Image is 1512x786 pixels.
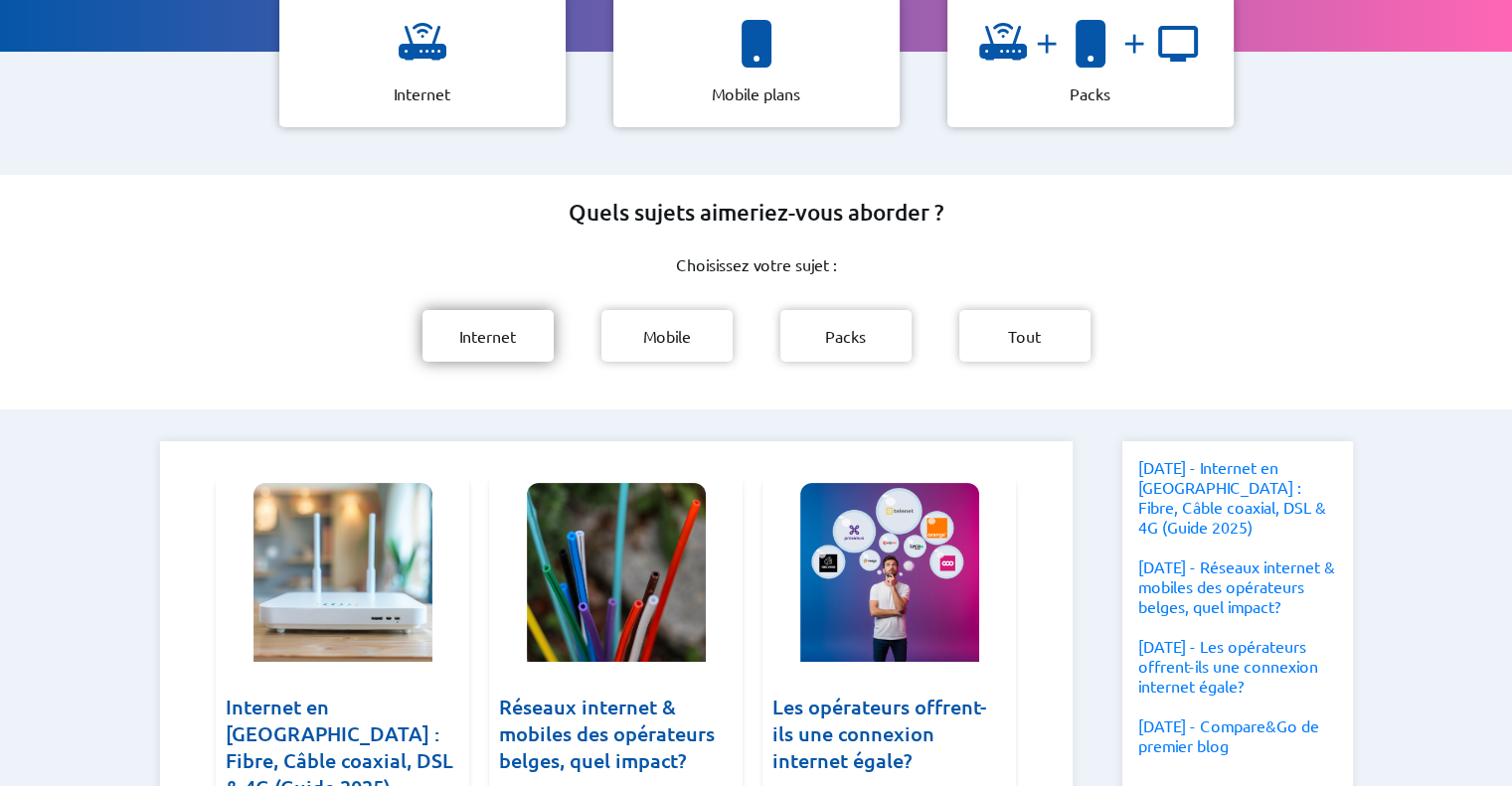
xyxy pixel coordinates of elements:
[499,694,733,774] h3: Réseaux internet & mobiles des opérateurs belges, quel impact?
[825,326,866,346] p: Packs
[394,83,450,103] p: Internet
[1138,636,1318,696] a: [DATE] - Les opérateurs offrent-ils une connexion internet égale?
[253,483,432,662] img: Internet en Belgique : Fibre, Câble coaxial, DSL & 4G (Guide 2025)
[459,326,516,346] p: Internet
[1138,457,1326,537] a: [DATE] - Internet en [GEOGRAPHIC_DATA] : Fibre, Câble coaxial, DSL & 4G (Guide 2025)
[733,20,780,68] img: icon representing a smartphone
[1070,83,1110,103] p: Packs
[772,694,1006,774] h3: Les opérateurs offrent-ils une connexion internet égale?
[569,199,944,227] h2: Quels sujets aimeriez-vous aborder ?
[979,20,1027,68] img: icon representing a wifi
[1138,556,1335,616] a: [DATE] - Réseaux internet & mobiles des opérateurs belges, quel impact?
[800,483,979,662] img: Les opérateurs offrent-ils une connexion internet égale?
[676,254,837,274] p: Choisissez votre sujet :
[1138,715,1319,755] a: [DATE] - Compare&Go de premier blog
[399,20,446,68] img: icon representing a wifi
[527,483,706,662] img: Réseaux internet & mobiles des opérateurs belges, quel impact?
[1114,28,1154,60] img: and
[1008,326,1041,346] p: Tout
[1067,20,1114,68] img: icon representing a smartphone
[643,326,691,346] p: Mobile
[1027,28,1067,60] img: and
[712,83,800,103] p: Mobile plans
[1154,20,1202,68] img: icon representing a tv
